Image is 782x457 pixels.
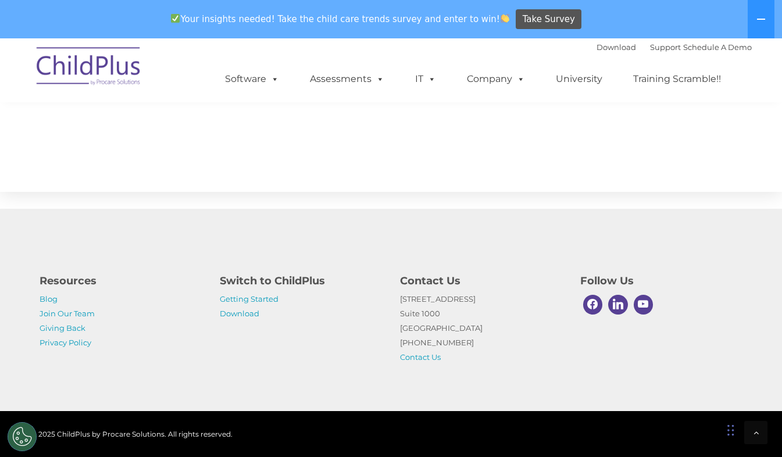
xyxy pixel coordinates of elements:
font: | [597,42,752,52]
a: Company [455,67,537,91]
img: ✅ [171,14,180,23]
a: Schedule A Demo [683,42,752,52]
h4: Contact Us [400,273,563,289]
span: Take Survey [523,9,575,30]
a: Blog [40,294,58,304]
img: 👏 [501,14,509,23]
p: [STREET_ADDRESS] Suite 1000 [GEOGRAPHIC_DATA] [PHONE_NUMBER] [400,292,563,365]
a: Software [213,67,291,91]
a: Download [597,42,636,52]
a: Training Scramble!! [622,67,733,91]
div: Drag [727,413,734,448]
img: ChildPlus by Procare Solutions [31,39,147,97]
iframe: Chat Widget [724,401,782,457]
h4: Switch to ChildPlus [220,273,383,289]
span: Your insights needed! Take the child care trends survey and enter to win! [166,8,515,30]
a: Join Our Team [40,309,95,318]
a: Download [220,309,259,318]
a: IT [404,67,448,91]
span: Phone number [162,124,211,133]
a: University [544,67,614,91]
a: Linkedin [605,292,631,317]
h4: Follow Us [580,273,743,289]
span: Last name [162,77,197,85]
h4: Resources [40,273,202,289]
span: © 2025 ChildPlus by Procare Solutions. All rights reserved. [31,430,233,438]
a: Contact Us [400,352,441,362]
a: Take Survey [516,9,581,30]
a: Support [650,42,681,52]
button: Cookies Settings [8,422,37,451]
a: Assessments [298,67,396,91]
a: Facebook [580,292,606,317]
a: Getting Started [220,294,278,304]
a: Youtube [631,292,656,317]
a: Giving Back [40,323,85,333]
a: Privacy Policy [40,338,91,347]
